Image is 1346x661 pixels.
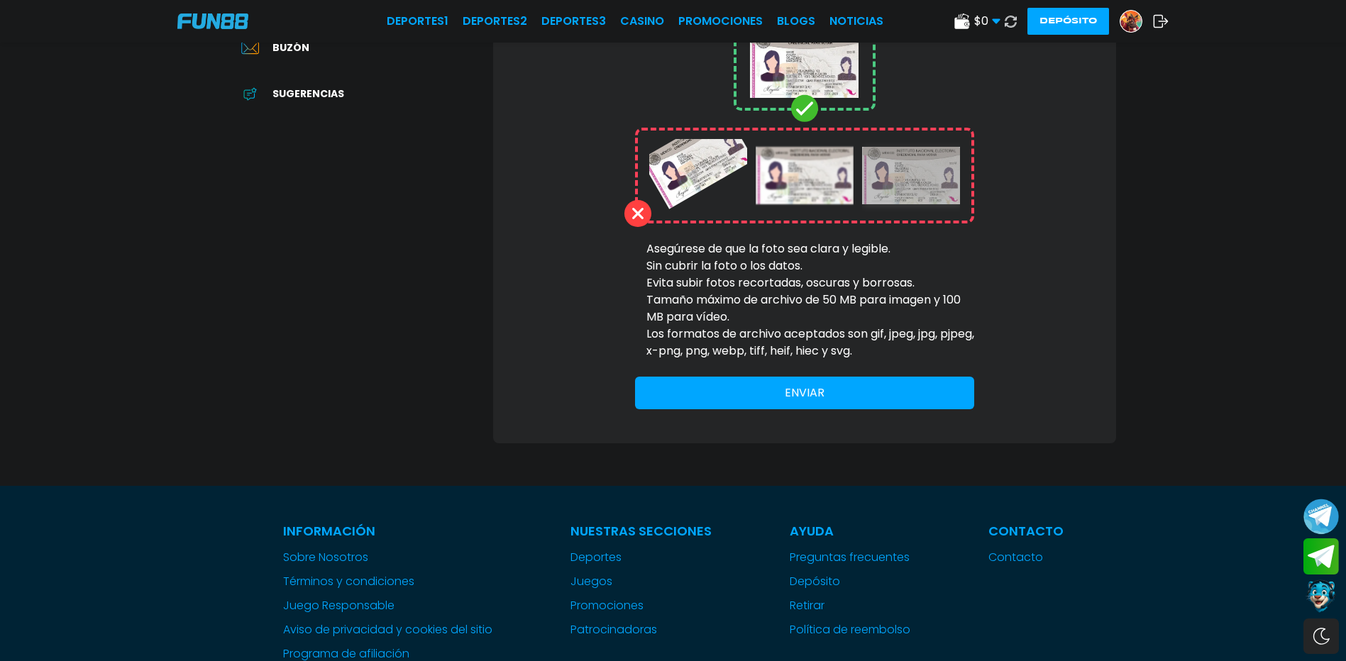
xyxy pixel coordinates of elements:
img: Avatar [1120,11,1142,32]
div: Switch theme [1303,618,1339,654]
a: App FeedbackSugerencias [231,78,493,110]
img: Company Logo [177,13,248,29]
a: Deportes2 [463,13,527,30]
a: Deportes3 [541,13,606,30]
li: Sin cubrir la foto o los datos. [646,257,974,274]
a: Promociones [678,13,763,30]
li: Evita subir fotos recortadas, oscuras y borrosas. [646,274,974,291]
img: ID Card [640,111,754,209]
img: Inbox [241,39,259,57]
a: Contacto [988,549,1064,566]
img: ID Card [750,34,859,98]
span: Buzón [272,40,309,55]
button: Depósito [1027,8,1109,35]
a: Juego Responsable [283,597,492,614]
a: InboxBuzón [231,32,493,64]
a: Depósito [790,573,910,590]
a: Preguntas frecuentes [790,549,910,566]
img: ID Card [862,147,960,204]
a: Patrocinadoras [570,621,712,638]
a: Retirar [790,597,910,614]
img: App Feedback [241,85,259,103]
a: Aviso de privacidad y cookies del sitio [283,621,492,638]
a: Sobre Nosotros [283,549,492,566]
span: $ 0 [974,13,1000,30]
a: Deportes [570,549,712,566]
button: Join telegram [1303,538,1339,575]
a: NOTICIAS [829,13,883,30]
button: Juegos [570,573,612,590]
a: Deportes1 [387,13,448,30]
li: Los formatos de archivo aceptados son gif, jpeg, jpg, pjpeg, x-png, png, webp, tiff, heif, hiec y... [646,326,974,360]
button: ENVIAR [635,377,974,409]
img: ID Card [756,147,854,204]
button: Contact customer service [1303,578,1339,615]
li: Asegúrese de que la foto sea clara y legible. [646,240,974,257]
p: Contacto [988,521,1064,540]
a: Promociones [570,597,712,614]
p: Nuestras Secciones [570,521,712,540]
a: Términos y condiciones [283,573,492,590]
button: Join telegram channel [1303,498,1339,535]
span: Sugerencias [272,87,344,101]
a: Política de reembolso [790,621,910,638]
p: Información [283,521,492,540]
li: Tamaño máximo de archivo de 50 MB para imagen y 100 MB para vídeo. [646,291,974,326]
p: Ayuda [790,521,910,540]
a: CASINO [620,13,664,30]
a: BLOGS [777,13,815,30]
a: Avatar [1120,10,1153,33]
